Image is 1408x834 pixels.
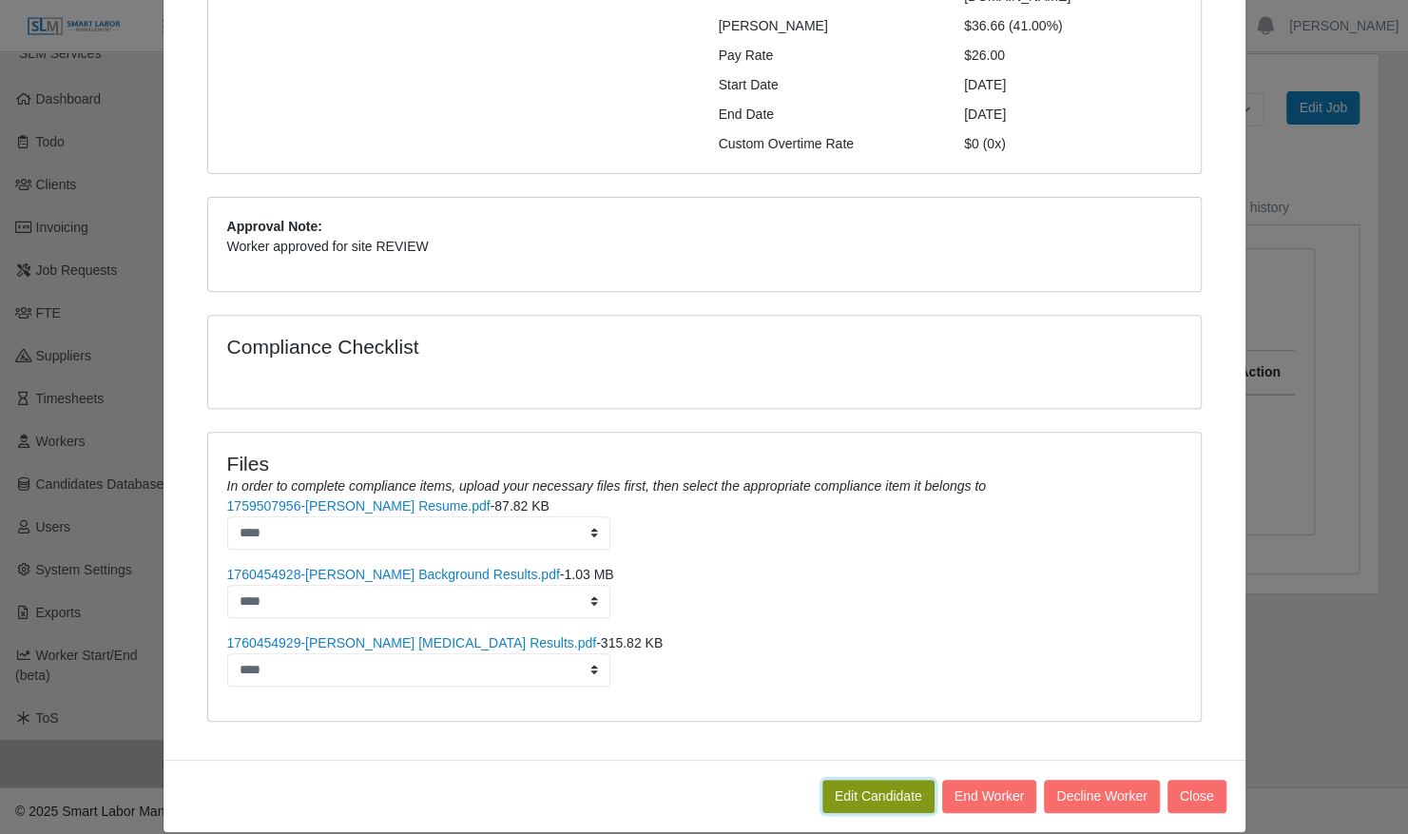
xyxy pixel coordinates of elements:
[227,633,1182,687] li: -
[227,567,560,582] a: 1760454928-[PERSON_NAME] Background Results.pdf
[950,46,1196,66] div: $26.00
[704,75,951,95] div: Start Date
[227,498,491,514] a: 1759507956-[PERSON_NAME] Resume.pdf
[942,780,1037,813] button: End Worker
[227,635,597,650] a: 1760454929-[PERSON_NAME] [MEDICAL_DATA] Results.pdf
[1044,780,1159,813] button: Decline Worker
[227,219,322,234] b: Approval Note:
[227,237,1182,257] p: Worker approved for site REVIEW
[964,136,1006,151] span: $0 (0x)
[950,75,1196,95] div: [DATE]
[494,498,550,514] span: 87.82 KB
[704,46,951,66] div: Pay Rate
[704,134,951,154] div: Custom Overtime Rate
[964,107,1006,122] span: [DATE]
[227,496,1182,550] li: -
[822,780,935,813] a: Edit Candidate
[704,105,951,125] div: End Date
[1167,780,1226,813] button: Close
[601,635,663,650] span: 315.82 KB
[227,335,854,359] h4: Compliance Checklist
[227,452,1182,475] h4: Files
[564,567,613,582] span: 1.03 MB
[704,16,951,36] div: [PERSON_NAME]
[227,565,1182,618] li: -
[950,16,1196,36] div: $36.66 (41.00%)
[227,478,986,494] i: In order to complete compliance items, upload your necessary files first, then select the appropr...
